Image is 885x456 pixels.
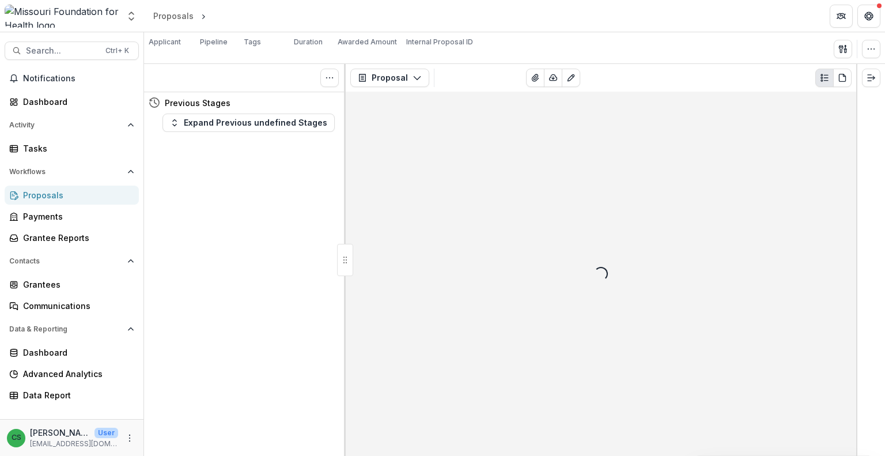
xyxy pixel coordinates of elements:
[5,5,119,28] img: Missouri Foundation for Health logo
[5,386,139,405] a: Data Report
[149,7,258,24] nav: breadcrumb
[5,228,139,247] a: Grantee Reports
[23,346,130,359] div: Dashboard
[5,275,139,294] a: Grantees
[149,37,181,47] p: Applicant
[562,69,580,87] button: Edit as form
[23,96,130,108] div: Dashboard
[30,439,118,449] p: [EMAIL_ADDRESS][DOMAIN_NAME]
[153,10,194,22] div: Proposals
[23,189,130,201] div: Proposals
[857,5,880,28] button: Get Help
[165,97,230,109] h4: Previous Stages
[94,428,118,438] p: User
[815,69,834,87] button: Plaintext view
[26,46,99,56] span: Search...
[406,37,473,47] p: Internal Proposal ID
[23,368,130,380] div: Advanced Analytics
[5,186,139,205] a: Proposals
[5,207,139,226] a: Payments
[123,5,139,28] button: Open entity switcher
[23,74,134,84] span: Notifications
[5,343,139,362] a: Dashboard
[103,44,131,57] div: Ctrl + K
[23,300,130,312] div: Communications
[23,389,130,401] div: Data Report
[23,278,130,291] div: Grantees
[9,257,123,265] span: Contacts
[149,7,198,24] a: Proposals
[5,252,139,270] button: Open Contacts
[200,37,228,47] p: Pipeline
[23,142,130,154] div: Tasks
[5,42,139,60] button: Search...
[9,121,123,129] span: Activity
[23,210,130,223] div: Payments
[5,320,139,338] button: Open Data & Reporting
[320,69,339,87] button: Toggle View Cancelled Tasks
[123,431,137,445] button: More
[9,325,123,333] span: Data & Reporting
[244,37,261,47] p: Tags
[162,114,335,132] button: Expand Previous undefined Stages
[12,434,21,442] div: Chase Shiflet
[833,69,852,87] button: PDF view
[338,37,397,47] p: Awarded Amount
[9,168,123,176] span: Workflows
[5,364,139,383] a: Advanced Analytics
[30,427,90,439] p: [PERSON_NAME]
[5,296,139,315] a: Communications
[5,69,139,88] button: Notifications
[830,5,853,28] button: Partners
[294,37,323,47] p: Duration
[5,116,139,134] button: Open Activity
[23,232,130,244] div: Grantee Reports
[862,69,880,87] button: Expand right
[350,69,429,87] button: Proposal
[526,69,544,87] button: View Attached Files
[5,92,139,111] a: Dashboard
[5,139,139,158] a: Tasks
[5,163,139,181] button: Open Workflows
